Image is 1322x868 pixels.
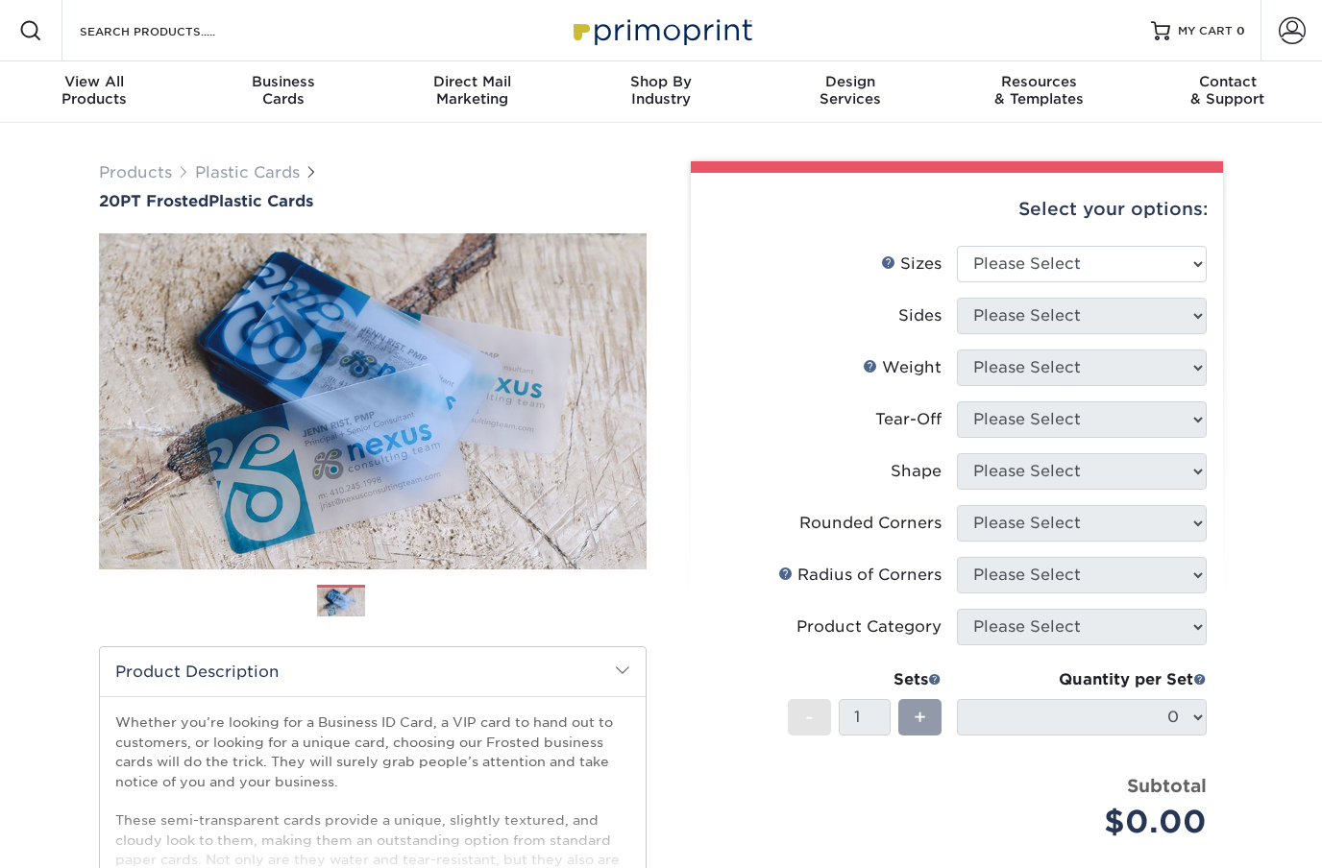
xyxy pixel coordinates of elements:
[898,304,942,327] div: Sides
[944,73,1134,90] span: Resources
[706,173,1208,246] div: Select your options:
[799,512,942,535] div: Rounded Corners
[875,408,942,431] div: Tear-Off
[755,61,944,123] a: DesignServices
[378,61,567,123] a: Direct MailMarketing
[788,668,942,691] div: Sets
[567,73,756,108] div: Industry
[99,192,208,210] span: 20PT Frosted
[944,73,1134,108] div: & Templates
[805,703,814,732] span: -
[944,61,1134,123] a: Resources& Templates
[778,564,942,587] div: Radius of Corners
[1133,61,1322,123] a: Contact& Support
[99,192,647,210] h1: Plastic Cards
[1133,73,1322,108] div: & Support
[565,10,757,51] img: Primoprint
[195,163,300,181] a: Plastic Cards
[189,61,379,123] a: BusinessCards
[957,668,1207,691] div: Quantity per Set
[1127,775,1207,796] strong: Subtotal
[755,73,944,90] span: Design
[567,73,756,90] span: Shop By
[99,192,647,210] a: 20PT FrostedPlastic Cards
[1236,24,1245,37] span: 0
[914,703,926,732] span: +
[971,799,1207,845] div: $0.00
[189,73,379,90] span: Business
[796,615,942,639] div: Product Category
[100,647,646,696] h2: Product Description
[891,460,942,483] div: Shape
[881,253,942,276] div: Sizes
[378,73,567,108] div: Marketing
[317,586,365,619] img: Plastic Cards 01
[567,61,756,123] a: Shop ByIndustry
[99,163,172,181] a: Products
[863,356,942,379] div: Weight
[381,577,429,625] img: Plastic Cards 02
[189,73,379,108] div: Cards
[1178,23,1233,39] span: MY CART
[755,73,944,108] div: Services
[78,19,265,42] input: SEARCH PRODUCTS.....
[1133,73,1322,90] span: Contact
[378,73,567,90] span: Direct Mail
[99,212,647,591] img: 20PT Frosted 01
